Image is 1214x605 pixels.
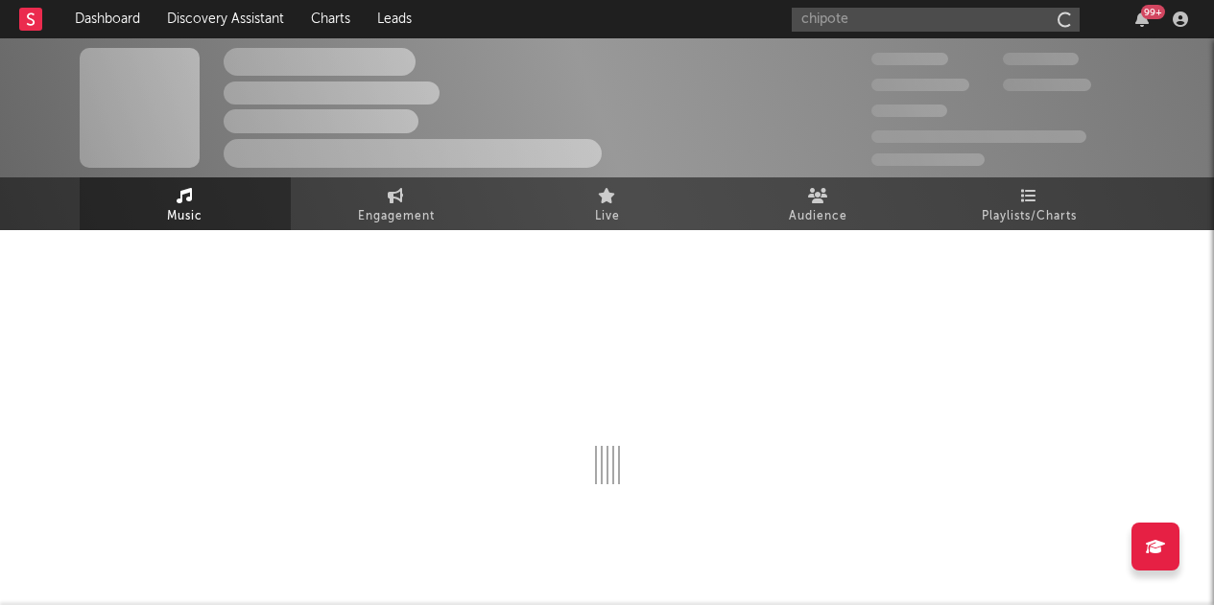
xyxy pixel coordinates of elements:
[871,79,969,91] span: 50.000.000
[789,205,847,228] span: Audience
[595,205,620,228] span: Live
[502,177,713,230] a: Live
[1003,53,1079,65] span: 100.000
[291,177,502,230] a: Engagement
[713,177,924,230] a: Audience
[924,177,1135,230] a: Playlists/Charts
[871,53,948,65] span: 300.000
[871,105,947,117] span: 100.000
[871,153,985,166] span: Jump Score: 85.0
[80,177,291,230] a: Music
[982,205,1077,228] span: Playlists/Charts
[1135,12,1149,27] button: 99+
[792,8,1080,32] input: Search for artists
[871,130,1086,143] span: 50.000.000 Monthly Listeners
[167,205,202,228] span: Music
[358,205,435,228] span: Engagement
[1003,79,1091,91] span: 1.000.000
[1141,5,1165,19] div: 99 +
